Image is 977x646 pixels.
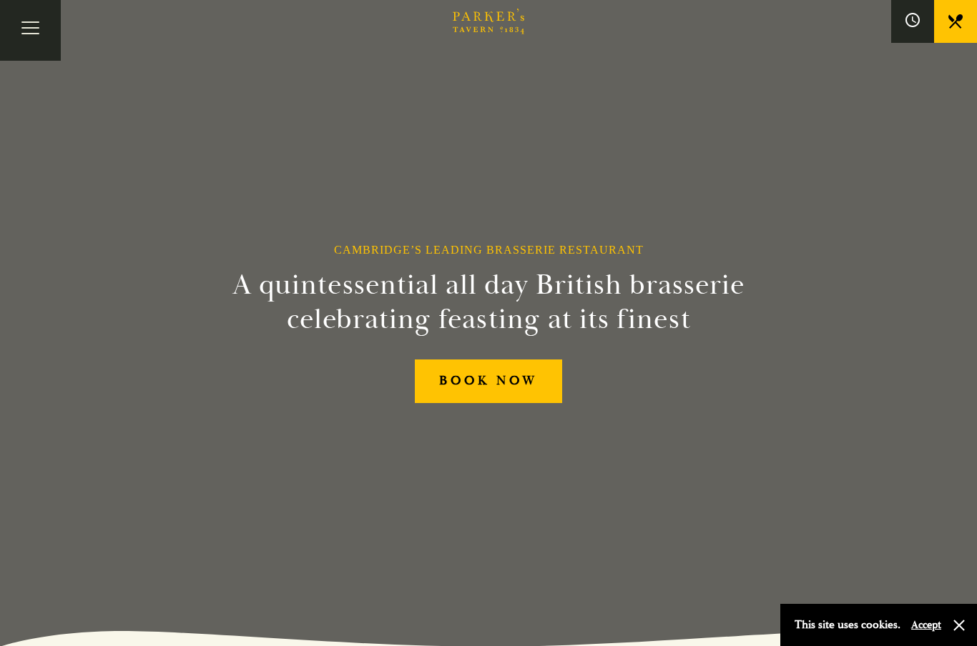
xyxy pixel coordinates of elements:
[415,359,562,403] a: BOOK NOW
[334,243,644,257] h1: Cambridge’s Leading Brasserie Restaurant
[795,615,900,635] p: This site uses cookies.
[952,618,966,632] button: Close and accept
[162,268,815,337] h2: A quintessential all day British brasserie celebrating feasting at its finest
[911,618,941,632] button: Accept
